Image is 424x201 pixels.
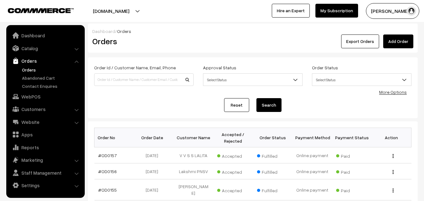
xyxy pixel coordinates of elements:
label: Order Id / Customer Name, Email, Phone [94,64,176,71]
img: Menu [393,188,394,193]
span: Paid [336,151,368,159]
a: Customers [8,103,83,115]
a: Contact Enquires [20,83,83,89]
td: [DATE] [134,163,174,179]
span: Orders [117,29,131,34]
td: [DATE] [134,179,174,200]
a: Dashboard [92,29,115,34]
img: Menu [393,154,394,158]
a: #OD0157 [98,153,117,158]
span: Select Status [203,74,302,85]
span: Select Status [312,73,411,86]
span: Paid [336,186,368,194]
th: Order Status [253,128,293,147]
h2: Orders [92,36,193,46]
a: Add Order [383,34,413,48]
a: Reports [8,142,83,153]
span: Select Status [203,73,303,86]
button: Search [256,98,282,112]
span: Fulfilled [257,151,288,159]
a: Marketing [8,154,83,166]
a: Reset [224,98,249,112]
button: [PERSON_NAME] [366,3,419,19]
span: Accepted [217,151,249,159]
label: Order Status [312,64,338,71]
a: More Options [379,89,407,95]
th: Action [372,128,411,147]
a: Website [8,116,83,128]
a: Hire an Expert [272,4,310,18]
td: Online payment [293,163,332,179]
span: Accepted [217,167,249,175]
a: #OD0155 [98,187,117,193]
a: Dashboard [8,30,83,41]
th: Order No [94,128,134,147]
a: Orders [8,55,83,66]
img: Menu [393,170,394,174]
th: Payment Method [293,128,332,147]
a: Catalog [8,43,83,54]
a: COMMMERCE [8,6,63,14]
span: Paid [336,167,368,175]
td: [PERSON_NAME] [174,179,213,200]
td: Lakshmi PNSV [174,163,213,179]
span: Fulfilled [257,186,288,194]
td: Online payment [293,179,332,200]
button: [DOMAIN_NAME] [71,3,151,19]
img: COMMMERCE [8,8,74,13]
td: V V S S LALITA [174,147,213,163]
img: user [407,6,416,16]
a: Apps [8,129,83,140]
a: Abandoned Cart [20,75,83,81]
td: Online payment [293,147,332,163]
span: Fulfilled [257,167,288,175]
a: Staff Management [8,167,83,178]
td: [DATE] [134,147,174,163]
a: Orders [20,66,83,73]
a: WebPOS [8,91,83,102]
div: / [92,28,413,34]
input: Order Id / Customer Name / Customer Email / Customer Phone [94,73,194,86]
th: Order Date [134,128,174,147]
th: Payment Status [332,128,372,147]
a: #OD0156 [98,169,117,174]
span: Accepted [217,186,249,194]
label: Approval Status [203,64,236,71]
a: My Subscription [315,4,358,18]
a: Settings [8,180,83,191]
th: Customer Name [174,128,213,147]
button: Export Orders [341,34,379,48]
span: Select Status [312,74,411,85]
th: Accepted / Rejected [213,128,253,147]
